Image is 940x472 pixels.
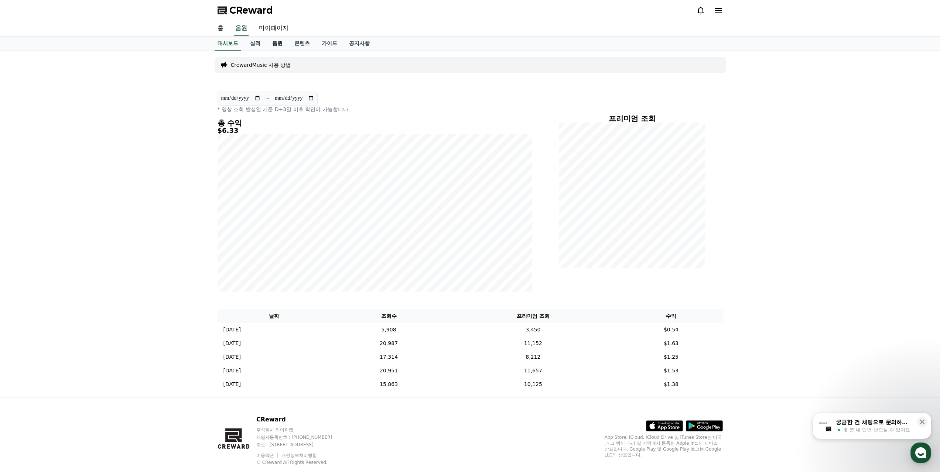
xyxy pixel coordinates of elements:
td: $0.54 [619,323,722,337]
p: ~ [265,94,270,103]
td: 20,951 [331,364,447,378]
td: 11,657 [447,364,619,378]
p: [DATE] [223,340,241,347]
a: 이용약관 [256,453,280,458]
span: 대화 [68,245,76,251]
h4: 프리미엄 조회 [559,114,705,123]
h4: 총 수익 [218,119,532,127]
th: 수익 [619,309,722,323]
p: [DATE] [223,326,241,334]
td: 17,314 [331,350,447,364]
td: $1.38 [619,378,722,391]
a: 음원 [266,37,288,51]
p: CReward [256,415,346,424]
a: CrewardMusic 사용 방법 [231,61,291,69]
p: App Store, iCloud, iCloud Drive 및 iTunes Store는 미국과 그 밖의 나라 및 지역에서 등록된 Apple Inc.의 서비스 상표입니다. Goo... [605,434,723,458]
p: * 영상 조회 발생일 기준 D+3일 이후 확인이 가능합니다. [218,106,532,113]
p: © CReward All Rights Reserved. [256,459,346,465]
th: 프리미엄 조회 [447,309,619,323]
th: 조회수 [331,309,447,323]
td: $1.53 [619,364,722,378]
td: 15,863 [331,378,447,391]
a: 콘텐츠 [288,37,316,51]
a: 홈 [2,234,49,252]
span: 설정 [114,245,123,251]
a: 가이드 [316,37,343,51]
a: 마이페이지 [253,21,294,36]
p: 사업자등록번호 : [PHONE_NUMBER] [256,434,346,440]
a: 대시보드 [215,37,241,51]
td: 5,908 [331,323,447,337]
th: 날짜 [218,309,331,323]
p: [DATE] [223,380,241,388]
td: 8,212 [447,350,619,364]
h5: $6.33 [218,127,532,134]
td: 20,987 [331,337,447,350]
p: 주식회사 와이피랩 [256,427,346,433]
p: 주소 : [STREET_ADDRESS] [256,442,346,448]
a: 대화 [49,234,95,252]
td: 11,152 [447,337,619,350]
a: 실적 [244,37,266,51]
td: $1.25 [619,350,722,364]
a: 공지사항 [343,37,376,51]
a: 개인정보처리방침 [281,453,317,458]
p: [DATE] [223,367,241,375]
span: 홈 [23,245,28,251]
a: 홈 [212,21,229,36]
td: 10,125 [447,378,619,391]
a: 설정 [95,234,142,252]
td: 3,450 [447,323,619,337]
p: [DATE] [223,353,241,361]
td: $1.63 [619,337,722,350]
a: 음원 [234,21,249,36]
span: CReward [229,4,273,16]
a: CReward [218,4,273,16]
